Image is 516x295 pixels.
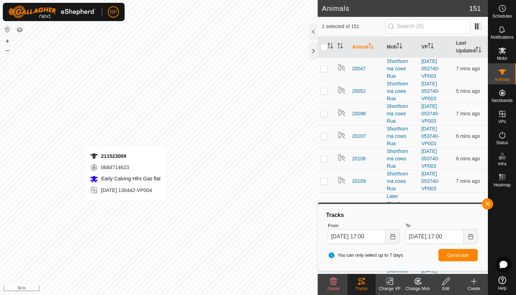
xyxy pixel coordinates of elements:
[166,286,186,292] a: Contact Us
[421,58,439,79] a: [DATE] 053740-VP003
[456,156,480,161] span: 25 Aug 2025 at 4:54 pm
[387,170,416,192] div: Shorthorn ma cows Rua
[497,56,507,60] span: Mobs
[337,63,346,72] img: returning off
[337,176,346,184] img: returning off
[456,133,480,139] span: 25 Aug 2025 at 4:54 pm
[456,111,480,116] span: 25 Aug 2025 at 4:53 pm
[110,8,117,16] span: RP
[3,25,12,34] button: Reset Map
[352,133,366,140] span: 20107
[464,229,478,244] button: Choose Date
[352,65,366,72] span: 20047
[385,19,470,34] input: Search (S)
[15,26,24,34] button: Map Layers
[349,37,384,58] th: Animal
[447,252,469,258] span: Generate
[90,186,161,194] div: [DATE] 130442-VP004
[352,110,366,117] span: 20098
[498,286,507,290] span: Help
[3,37,12,45] button: +
[387,125,416,147] div: Shorthorn ma cows Rua
[328,44,333,50] p-sorticon: Activate to sort
[404,286,432,292] div: Change Mob
[386,229,400,244] button: Choose Date
[456,66,480,71] span: 25 Aug 2025 at 4:54 pm
[90,163,161,172] div: 0684714623
[421,148,439,169] a: [DATE] 053740-VP003
[494,183,511,187] span: Heatmap
[337,273,346,281] img: returning off
[387,58,416,80] div: Shorthorn ma cows Rua
[325,211,481,219] div: Tracks
[495,77,510,82] span: Animals
[328,286,340,291] span: Delete
[387,148,416,170] div: Shorthorn ma cows Rua
[387,193,416,230] div: Later Shorthorn MA C T [PERSON_NAME]
[131,286,157,292] a: Privacy Policy
[337,108,346,117] img: returning off
[384,37,419,58] th: Mob
[337,44,343,50] p-sorticon: Activate to sort
[3,46,12,54] button: –
[498,120,506,124] span: VPs
[491,35,514,39] span: Notifications
[387,103,416,125] div: Shorthorn ma cows Rua
[337,131,346,139] img: returning off
[421,103,439,124] a: [DATE] 053740-VP003
[387,80,416,102] div: Shorthorn ma cows Rua
[469,3,481,14] span: 151
[348,286,376,292] div: Tracks
[421,171,439,191] a: [DATE] 053740-VP003
[476,48,481,53] p-sorticon: Activate to sort
[352,88,366,95] span: 20052
[432,286,460,292] div: Edit
[438,249,478,261] button: Generate
[376,286,404,292] div: Change VP
[337,86,346,94] img: returning off
[337,153,346,162] img: returning off
[352,178,366,185] span: 20109
[421,81,439,101] a: [DATE] 053740-VP003
[328,222,400,229] label: From
[498,162,506,166] span: Infra
[488,274,516,293] a: Help
[492,14,512,18] span: Schedules
[369,44,374,50] p-sorticon: Activate to sort
[322,4,469,13] h2: Animals
[328,252,403,259] span: You can only select up to 7 days
[456,178,480,184] span: 25 Aug 2025 at 4:54 pm
[418,37,453,58] th: VP
[428,44,434,50] p-sorticon: Activate to sort
[100,176,161,181] span: Early Calving Hfrs Gas flat
[460,286,488,292] div: Create
[322,23,385,30] span: 1 selected of 151
[453,37,488,58] th: Last Updated
[397,44,402,50] p-sorticon: Activate to sort
[352,155,366,162] span: 20108
[491,98,512,103] span: Neckbands
[405,222,478,229] label: To
[456,88,480,94] span: 25 Aug 2025 at 4:55 pm
[421,126,439,146] a: [DATE] 053740-VP003
[90,152,161,160] div: 211523009
[496,141,508,145] span: Status
[8,6,96,18] img: Gallagher Logo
